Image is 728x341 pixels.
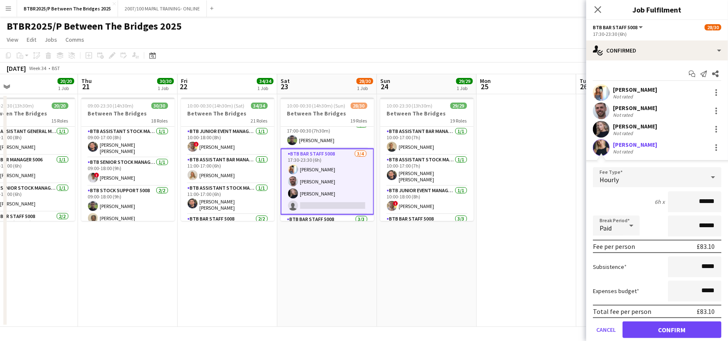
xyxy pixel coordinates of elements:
app-card-role: BTB Junior Event Manager 50391/110:00-18:00 (8h)![PERSON_NAME] [181,127,274,155]
span: Hourly [600,176,619,184]
span: 28/30 [705,24,721,30]
div: 6h x [655,198,665,206]
app-card-role: BTB Senior Stock Manager 50061/109:00-18:00 (9h)![PERSON_NAME] [81,158,175,186]
span: 21 Roles [251,118,268,124]
span: 23 [279,82,290,91]
span: 19 Roles [351,118,367,124]
span: 21 [80,82,92,91]
h3: Job Fulfilment [586,4,728,15]
span: 29/29 [450,103,467,109]
h3: Between The Bridges [81,110,175,117]
div: Not rated [613,112,635,118]
span: 30/30 [157,78,174,84]
button: Confirm [623,321,721,338]
div: 1 Job [158,85,173,91]
span: 10:00-00:30 (14h30m) (Sun) [287,103,346,109]
app-job-card: 10:00-00:30 (14h30m) (Sun)28/30Between The Bridges19 RolesBTB Stock Manager 50061/117:00-00:30 (7... [281,98,374,221]
span: Thu [81,77,92,85]
a: Jobs [41,34,60,45]
app-card-role: BTB Stock support 50081/117:00-00:30 (7h30m)[PERSON_NAME] [281,120,374,148]
span: 28/30 [356,78,373,84]
div: Fee per person [593,242,635,251]
span: Paid [600,224,612,232]
div: Not rated [613,148,635,155]
a: View [3,34,22,45]
div: [PERSON_NAME] [613,104,657,112]
div: Not rated [613,93,635,100]
div: [PERSON_NAME] [613,141,657,148]
span: Edit [27,36,36,43]
h3: Between The Bridges [281,110,374,117]
app-card-role: BTB Bar Staff 50082/2 [181,214,274,255]
span: 20/20 [58,78,74,84]
div: 1 Job [357,85,373,91]
span: Mon [480,77,491,85]
div: Confirmed [586,40,728,60]
span: 29/29 [456,78,473,84]
app-card-role: BTB Assistant Bar Manager 50061/110:00-17:00 (7h)[PERSON_NAME] [380,127,474,155]
div: £83.10 [697,307,715,316]
button: Cancel [593,321,619,338]
div: 1 Job [457,85,472,91]
app-job-card: 10:00-00:30 (14h30m) (Sat)34/34Between The Bridges21 RolesBTB Junior Event Manager 50391/110:00-1... [181,98,274,221]
button: BTB Bar Staff 5008 [593,24,644,30]
app-card-role: BTB Assistant Bar Manager 50061/111:00-17:00 (6h)[PERSON_NAME] [181,155,274,183]
span: 30/30 [151,103,168,109]
span: 34/34 [251,103,268,109]
app-card-role: BTB Junior Event Manager 50391/110:00-18:00 (8h)![PERSON_NAME] [380,186,474,214]
app-card-role: BTB Bar Staff 50083/3 [380,214,474,267]
app-job-card: 10:00-23:30 (13h30m)29/29Between The Bridges19 RolesBTB Assistant Bar Manager 50061/110:00-17:00 ... [380,98,474,221]
span: 09:00-23:30 (14h30m) [88,103,134,109]
label: Subsistence [593,263,627,271]
app-card-role: BTB Assistant Stock Manager 50061/111:00-17:00 (6h)[PERSON_NAME] [PERSON_NAME] [181,183,274,214]
h3: Between The Bridges [380,110,474,117]
a: Comms [62,34,88,45]
app-card-role: BTB Stock support 50082/209:00-18:00 (9h)[PERSON_NAME][PERSON_NAME] [81,186,175,226]
span: 25 [479,82,491,91]
div: BST [52,65,60,71]
div: Not rated [613,130,635,136]
div: 1 Job [257,85,273,91]
div: [DATE] [7,64,26,73]
a: Edit [23,34,40,45]
span: Sun [380,77,390,85]
span: ! [94,173,99,178]
span: 19 Roles [450,118,467,124]
label: Expenses budget [593,287,639,295]
span: 26 [578,82,589,91]
app-card-role: BTB Bar Staff 50083/3 [281,215,374,267]
button: BTBR2025/P Between The Bridges 2025 [17,0,118,17]
span: ! [194,142,199,147]
div: 09:00-23:30 (14h30m)30/30Between The Bridges18 RolesBTB Assistant Stock Manager 50061/109:00-17:0... [81,98,175,221]
div: Total fee per person [593,307,651,316]
span: 18 Roles [151,118,168,124]
h3: Between The Bridges [181,110,274,117]
span: 22 [180,82,188,91]
span: 10:00-00:30 (14h30m) (Sat) [188,103,245,109]
span: Sat [281,77,290,85]
span: 10:00-23:30 (13h30m) [387,103,433,109]
app-card-role: BTB Bar Staff 50083/417:30-23:30 (6h)[PERSON_NAME][PERSON_NAME][PERSON_NAME] [281,148,374,215]
span: 24 [379,82,390,91]
span: View [7,36,18,43]
span: Week 34 [28,65,48,71]
span: BTB Bar Staff 5008 [593,24,638,30]
span: 34/34 [257,78,274,84]
div: [PERSON_NAME] [613,86,657,93]
span: 15 Roles [52,118,68,124]
div: [PERSON_NAME] [613,123,657,130]
app-card-role: BTB Assistant Stock Manager 50061/110:00-17:00 (7h)[PERSON_NAME] [PERSON_NAME] [380,155,474,186]
span: Jobs [45,36,57,43]
span: Comms [65,36,84,43]
app-card-role: BTB Assistant Stock Manager 50061/109:00-17:00 (8h)[PERSON_NAME] [PERSON_NAME] [81,127,175,158]
h1: BTBR2025/P Between The Bridges 2025 [7,20,182,33]
div: £83.10 [697,242,715,251]
span: Tue [580,77,589,85]
span: 20/20 [52,103,68,109]
button: 2007/100 MAPAL TRAINING- ONLINE [118,0,207,17]
div: 17:30-23:30 (6h) [593,31,721,37]
span: Fri [181,77,188,85]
